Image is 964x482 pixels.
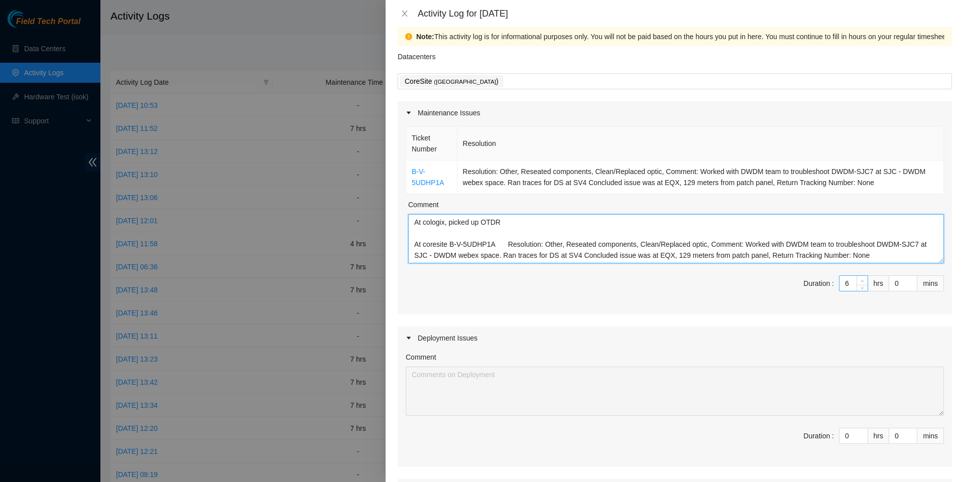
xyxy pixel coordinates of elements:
[405,33,412,40] span: exclamation-circle
[803,430,834,441] div: Duration :
[860,278,866,284] span: up
[398,101,952,124] div: Maintenance Issues
[917,428,944,444] div: mins
[803,278,834,289] div: Duration :
[457,127,944,160] th: Resolution
[434,79,496,85] span: ( [GEOGRAPHIC_DATA]
[406,335,412,341] span: caret-right
[405,76,499,87] p: CoreSite )
[408,199,439,210] label: Comment
[416,31,434,42] strong: Note:
[917,275,944,291] div: mins
[406,352,436,363] label: Comment
[406,127,457,160] th: Ticket Number
[412,168,444,187] a: B-V-5UDHP1A
[860,285,866,291] span: down
[418,8,952,19] div: Activity Log for [DATE]
[457,160,944,194] td: Resolution: Other, Reseated components, Clean/Replaced optic, Comment: Worked with DWDM team to t...
[398,327,952,350] div: Deployment Issues
[406,367,944,416] textarea: Comment
[398,46,435,62] p: Datacenters
[398,9,412,19] button: Close
[406,110,412,116] span: caret-right
[857,285,868,291] span: Decrease Value
[401,10,409,18] span: close
[868,428,889,444] div: hrs
[868,275,889,291] div: hrs
[857,276,868,285] span: Increase Value
[408,214,944,263] textarea: Comment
